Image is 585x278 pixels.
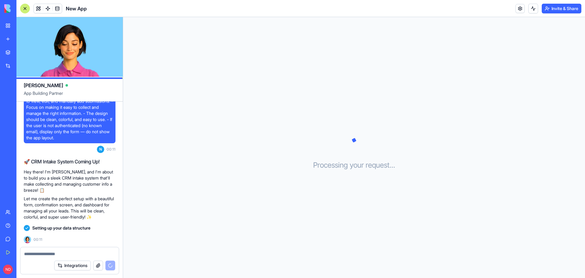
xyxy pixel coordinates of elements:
img: logo [4,4,42,13]
span: ND [3,265,13,274]
button: Integrations [54,261,91,270]
span: 00:11 [107,147,115,152]
span: [PERSON_NAME] [24,82,63,89]
h2: 🚀 CRM Intake System Coming Up! [24,158,115,165]
h3: Processing your request [313,160,395,170]
span: . [390,160,392,170]
span: Create an intake based on this description: crm. Also: - Add a confirmation screen after the form... [26,80,113,141]
span: 00:11 [34,237,42,242]
span: . [392,160,393,170]
p: Hey there! I'm [PERSON_NAME], and I'm about to build you a sleek CRM intake system that'll make c... [24,169,115,193]
p: Let me create the perfect setup with a beautiful form, confirmation screen, and dashboard for man... [24,196,115,220]
button: Invite & Share [542,4,581,13]
img: Ella_00000_wcx2te.png [24,236,31,243]
span: N [97,146,104,153]
span: New App [66,5,87,12]
span: App Building Partner [24,90,115,101]
span: . [393,160,395,170]
span: Setting up your data structure [32,225,90,231]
